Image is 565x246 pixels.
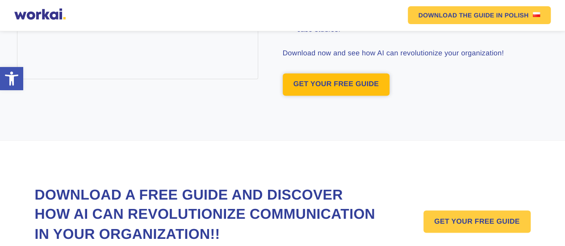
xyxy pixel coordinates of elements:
p: email messages [11,148,63,157]
em: DOWNLOAD THE GUIDE [419,12,494,18]
a: Terms of Use [88,91,129,100]
a: GET YOUR FREE GUIDE [283,73,390,96]
a: Privacy Policy [141,91,183,100]
a: DOWNLOAD THE GUIDEIN POLISHUS flag [408,6,551,24]
a: GET YOUR FREE GUIDE [423,210,531,233]
p: Download now and see how AI can revolutionize your organization! [283,48,548,59]
input: email messages* [2,150,8,155]
img: US flag [533,12,540,17]
h2: Download a free Guide and discover how AI can revolutionize communication in your organization!! [35,185,379,243]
